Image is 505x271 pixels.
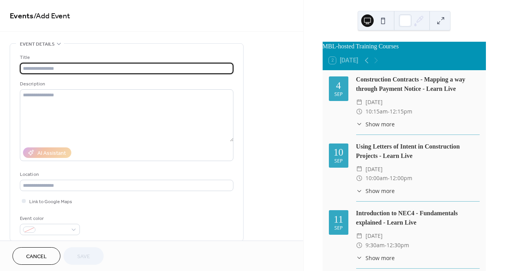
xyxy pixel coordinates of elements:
div: ​ [356,231,362,241]
button: ​Show more [356,254,395,262]
div: ​ [356,254,362,262]
span: Event details [20,40,55,48]
div: 10 [334,147,343,157]
div: 4 [336,81,341,90]
span: Show more [366,254,395,262]
div: Description [20,80,232,88]
span: Link to Google Maps [29,198,72,206]
div: 11 [334,214,343,224]
span: Show more [366,120,395,128]
div: ​ [356,120,362,128]
span: [DATE] [366,165,383,174]
div: Sep [334,92,343,97]
span: [DATE] [366,231,383,241]
div: Sep [334,226,343,231]
div: ​ [356,187,362,195]
div: MBL-hosted Training Courses [323,42,486,51]
div: Location [20,170,232,179]
div: Introduction to NEC4 - Fundamentals explained - Learn Live [356,209,480,227]
div: ​ [356,107,362,116]
div: Construction Contracts - Mapping a way through Payment Notice - Learn Live [356,75,480,94]
span: 12:00pm [390,174,412,183]
div: Using Letters of Intent in Construction Projects - Learn Live [356,142,480,161]
span: 9:30am [366,241,385,250]
div: Sep [334,159,343,164]
span: 12:30pm [387,241,409,250]
div: ​ [356,174,362,183]
div: ​ [356,241,362,250]
span: - [388,107,390,116]
span: - [385,241,387,250]
div: Title [20,53,232,62]
div: ​ [356,165,362,174]
span: 10:15am [366,107,388,116]
div: Event color [20,214,78,223]
a: Events [10,9,34,24]
span: Cancel [26,253,47,261]
button: ​Show more [356,120,395,128]
div: ​ [356,97,362,107]
span: Show more [366,187,395,195]
span: 12:15pm [390,107,412,116]
span: [DATE] [366,97,383,107]
span: / Add Event [34,9,70,24]
button: ​Show more [356,187,395,195]
span: 10:00am [366,174,388,183]
span: - [388,174,390,183]
button: Cancel [12,247,60,265]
